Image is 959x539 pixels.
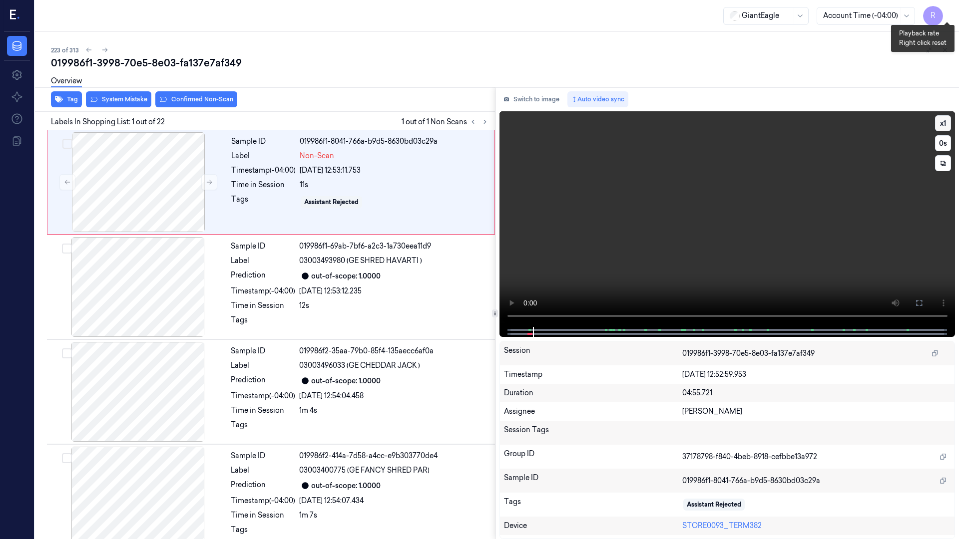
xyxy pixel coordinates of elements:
div: Label [231,151,296,161]
button: Select row [62,139,72,149]
div: Tags [504,497,683,513]
div: Tags [231,420,295,436]
span: 019986f1-3998-70e5-8e03-fa137e7af349 [682,348,815,359]
span: 03003493980 (GE SHRED HAVARTI ) [299,256,422,266]
div: [DATE] 12:53:11.753 [300,165,488,176]
span: 019986f1-8041-766a-b9d5-8630bd03c29a [682,476,820,486]
div: Tags [231,194,296,210]
div: [DATE] 12:54:04.458 [299,391,489,401]
button: Switch to image [499,91,563,107]
div: Prediction [231,480,295,492]
div: Time in Session [231,405,295,416]
div: STORE0093_TERM382 [682,521,951,531]
div: Label [231,256,295,266]
div: 019986f2-414a-7d58-a4cc-e9b303770de4 [299,451,489,461]
div: Device [504,521,683,531]
button: Select row [62,453,72,463]
div: Time in Session [231,510,295,521]
div: Group ID [504,449,683,465]
div: 11s [300,180,488,190]
button: Auto video sync [567,91,628,107]
div: 04:55.721 [682,388,951,398]
div: [DATE] 12:54:07.434 [299,496,489,506]
div: Prediction [231,375,295,387]
a: Overview [51,76,82,87]
div: 019986f1-69ab-7bf6-a2c3-1a730eea11d9 [299,241,489,252]
span: Labels In Shopping List: 1 out of 22 [51,117,165,127]
div: Timestamp (-04:00) [231,286,295,296]
div: Sample ID [231,346,295,356]
div: 12s [299,300,489,311]
div: [DATE] 12:53:12.235 [299,286,489,296]
span: Non-Scan [300,151,334,161]
div: Label [231,465,295,476]
button: x1 [935,115,951,131]
div: 1m 4s [299,405,489,416]
button: Tag [51,91,82,107]
button: Confirmed Non-Scan [155,91,237,107]
span: 03003400775 (GE FANCY SHRED PAR) [299,465,430,476]
div: Session [504,345,683,361]
div: Label [231,360,295,371]
button: Select row [62,244,72,254]
div: Assignee [504,406,683,417]
div: 019986f1-8041-766a-b9d5-8630bd03c29a [300,136,488,147]
button: System Mistake [86,91,151,107]
div: out-of-scope: 1.0000 [311,376,381,386]
div: 019986f1-3998-70e5-8e03-fa137e7af349 [51,56,951,70]
div: Timestamp (-04:00) [231,391,295,401]
button: R [923,6,943,26]
div: Time in Session [231,300,295,311]
div: out-of-scope: 1.0000 [311,271,381,281]
div: Sample ID [231,136,296,147]
div: Tags [231,315,295,331]
span: 1 out of 1 Non Scans [402,116,491,128]
div: 1m 7s [299,510,489,521]
span: 03003496033 (GE CHEDDAR JACK ) [299,360,420,371]
button: 0s [935,135,951,151]
div: Duration [504,388,683,398]
div: Assistant Rejected [687,500,741,509]
div: 019986f2-35aa-79b0-85f4-135aecc6af0a [299,346,489,356]
div: out-of-scope: 1.0000 [311,481,381,491]
div: Session Tags [504,425,683,441]
div: [DATE] 12:52:59.953 [682,369,951,380]
div: Sample ID [504,473,683,489]
div: Sample ID [231,451,295,461]
div: Timestamp [504,369,683,380]
div: Timestamp (-04:00) [231,165,296,176]
span: 37178798-f840-4beb-8918-cefbbe13a972 [682,452,817,462]
div: Assistant Rejected [304,198,359,207]
div: Timestamp (-04:00) [231,496,295,506]
span: 223 of 313 [51,46,79,54]
div: Sample ID [231,241,295,252]
div: Time in Session [231,180,296,190]
div: [PERSON_NAME] [682,406,951,417]
div: Prediction [231,270,295,282]
button: Select row [62,348,72,358]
